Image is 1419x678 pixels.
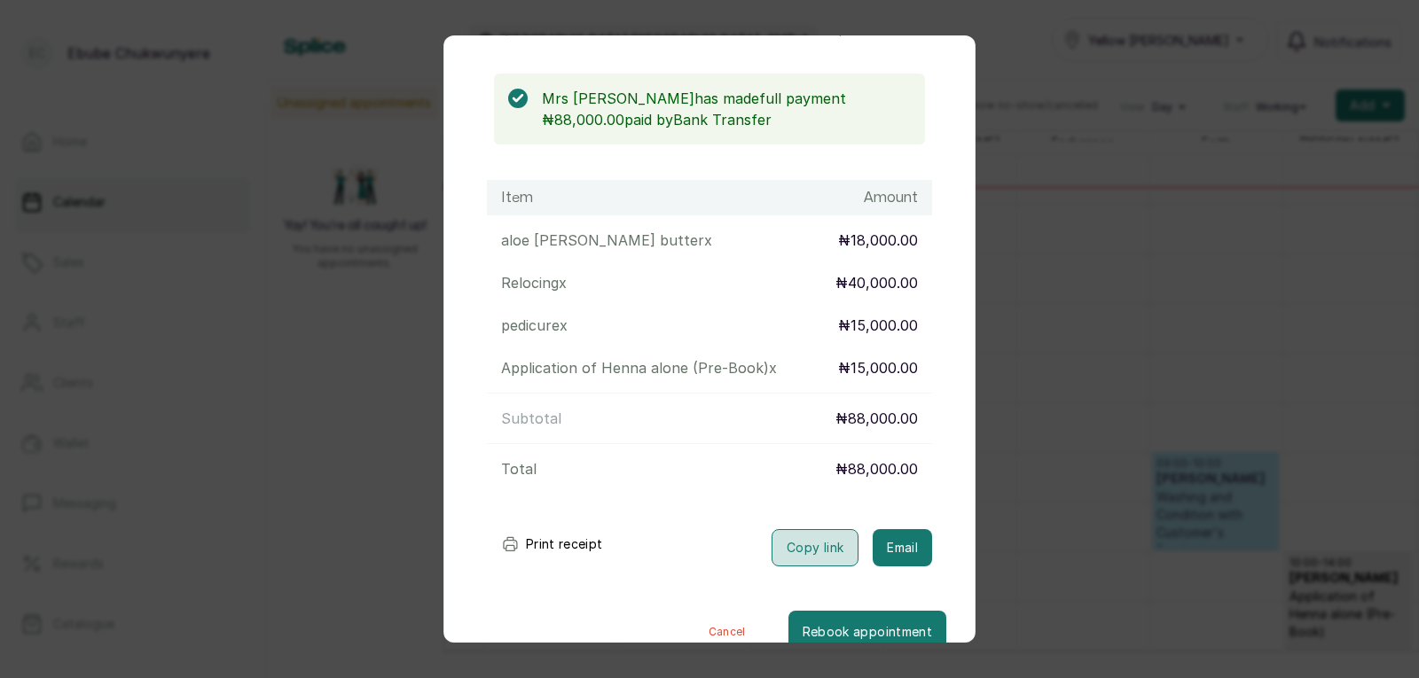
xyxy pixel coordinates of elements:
[501,272,567,293] p: Relocing x
[772,529,858,566] button: Copy link
[835,272,918,293] p: ₦40,000.00
[835,458,918,479] p: ₦88,000.00
[501,187,533,208] h1: Item
[501,458,537,479] p: Total
[487,526,617,562] button: Print receipt
[838,357,918,378] p: ₦15,000.00
[788,611,946,653] button: Rebook appointment
[835,408,918,429] p: ₦88,000.00
[542,88,911,109] p: Mrs [PERSON_NAME] has made full payment
[542,109,911,130] p: ₦88,000.00 paid by Bank Transfer
[873,529,932,566] button: Email
[666,611,788,653] button: Cancel
[501,357,777,378] p: Application of Henna alone (Pre-Book) x
[501,408,561,429] p: Subtotal
[838,315,918,336] p: ₦15,000.00
[501,315,568,336] p: pedicure x
[838,230,918,251] p: ₦18,000.00
[501,230,712,251] p: aloe [PERSON_NAME] butter x
[864,187,918,208] h1: Amount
